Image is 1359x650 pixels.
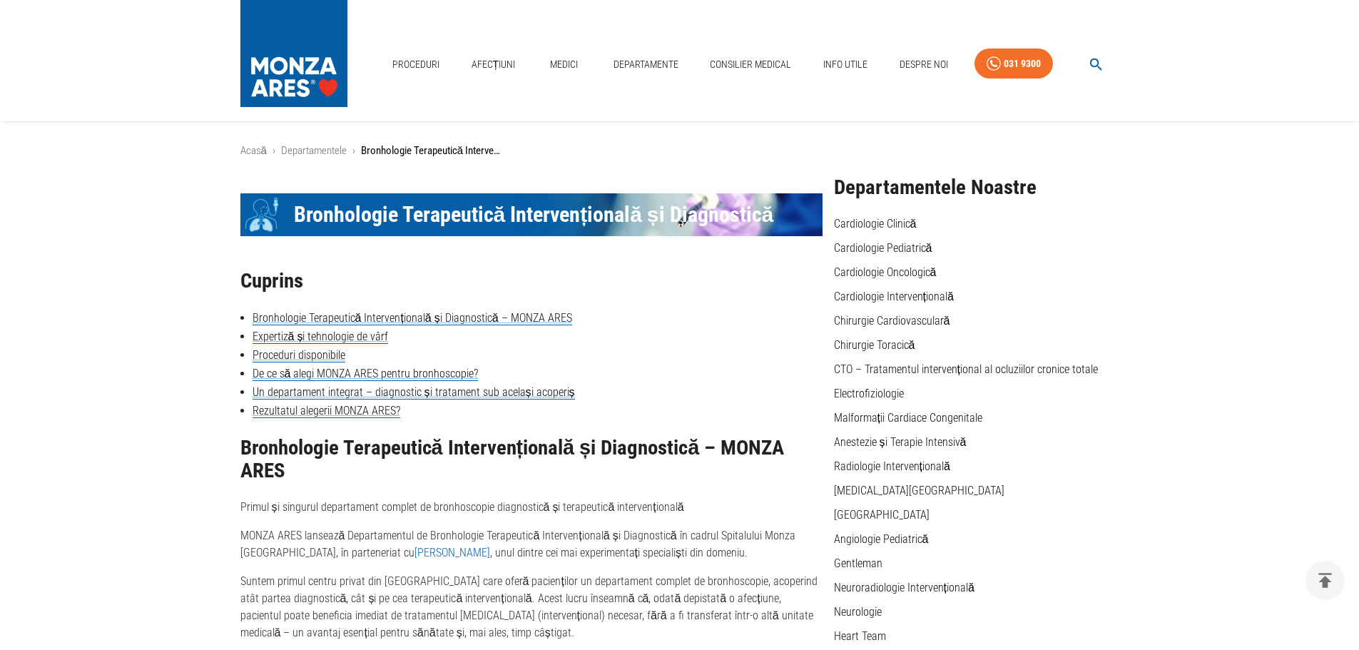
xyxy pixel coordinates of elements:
[834,484,1004,497] a: [MEDICAL_DATA][GEOGRAPHIC_DATA]
[240,573,823,641] p: Suntem primul centru privat din [GEOGRAPHIC_DATA] care oferă pacienților un departament complet d...
[834,411,982,425] a: Malformații Cardiace Congenitale
[834,314,950,327] a: Chirurgie Cardiovasculară
[704,50,797,79] a: Consilier Medical
[1004,55,1041,73] div: 031 9300
[834,435,967,449] a: Anestezie și Terapie Intensivă
[834,532,929,546] a: Angiologie Pediatrică
[834,217,917,230] a: Cardiologie Clinică
[541,50,587,79] a: Medici
[240,527,823,562] p: MONZA ARES lansează Departamentul de Bronhologie Terapeutică Intervențională și Diagnostică în ca...
[834,605,882,619] a: Neurologie
[352,143,355,159] li: ›
[253,330,389,344] a: Expertiză și tehnologie de vârf
[240,270,823,293] h2: Cuprins
[834,362,1098,376] a: CTO – Tratamentul intervențional al ocluziilor cronice totale
[834,508,930,522] a: [GEOGRAPHIC_DATA]
[253,404,400,418] a: Rezultatul alegerii MONZA ARES?
[834,176,1119,199] h2: Departamentele Noastre
[294,201,774,228] span: Bronhologie Terapeutică Intervențională și Diagnostică
[834,459,950,473] a: Radiologie Intervențională
[253,348,345,362] a: Proceduri disponibile
[240,499,823,516] p: Primul și singurul departament complet de bronhoscopie diagnostică și terapeutică intervențională
[253,385,575,400] a: Un departament integrat – diagnostic și tratament sub același acoperiș
[240,193,283,236] div: Icon
[240,437,823,482] h2: Bronhologie Terapeutică Intervențională și Diagnostică – MONZA ARES
[834,290,954,303] a: Cardiologie Intervențională
[834,629,886,643] a: Heart Team
[894,50,954,79] a: Despre Noi
[834,338,915,352] a: Chirurgie Toracică
[1305,561,1345,600] button: delete
[834,265,937,279] a: Cardiologie Oncologică
[834,387,904,400] a: Electrofiziologie
[361,143,504,159] p: Bronhologie Terapeutică Intervențională și Diagnostică
[834,581,974,594] a: Neuroradiologie Intervențională
[273,143,275,159] li: ›
[253,311,572,325] a: Bronhologie Terapeutică Intervențională și Diagnostică – MONZA ARES
[608,50,684,79] a: Departamente
[834,241,932,255] a: Cardiologie Pediatrică
[253,367,479,381] a: De ce să alegi MONZA ARES pentru bronhoscopie?
[387,50,445,79] a: Proceduri
[818,50,873,79] a: Info Utile
[974,49,1053,79] a: 031 9300
[834,557,882,570] a: Gentleman
[281,144,347,157] a: Departamentele
[466,50,521,79] a: Afecțiuni
[240,144,267,157] a: Acasă
[414,546,490,559] a: [PERSON_NAME]
[240,143,1119,159] nav: breadcrumb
